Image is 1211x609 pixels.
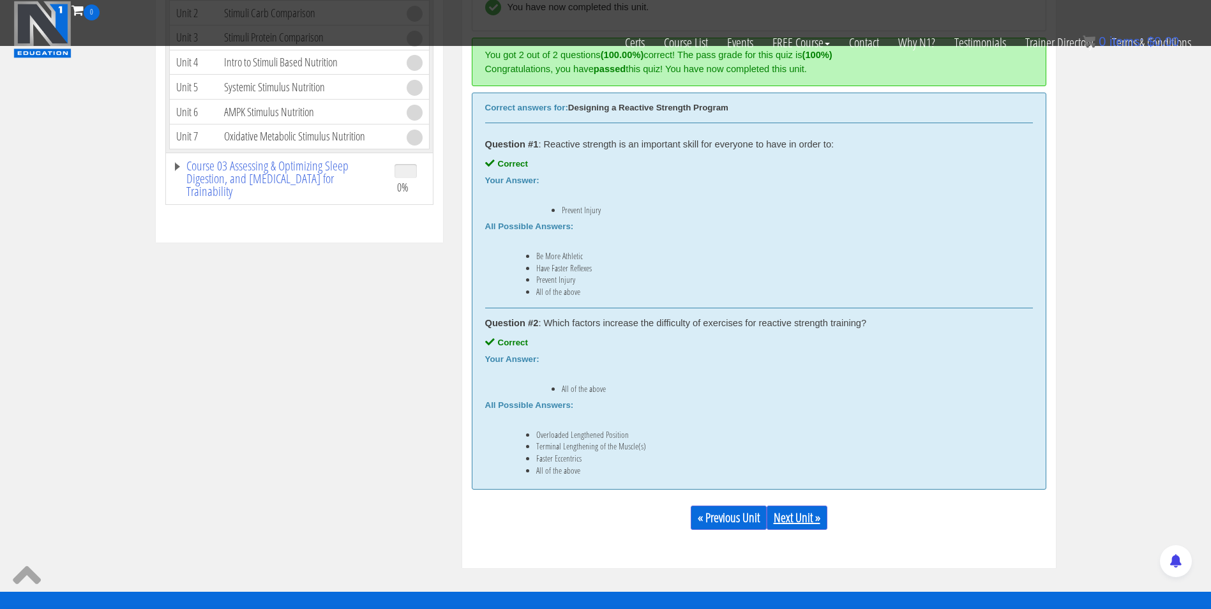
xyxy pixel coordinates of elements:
b: All Possible Answers: [485,222,574,231]
a: « Previous Unit [691,506,767,530]
a: Course List [654,20,718,65]
a: Events [718,20,763,65]
bdi: 0.00 [1147,34,1179,49]
div: : Which factors increase the difficulty of exercises for reactive strength training? [485,318,1033,328]
li: Overloaded Lengthened Position [536,430,1007,440]
a: 0 [71,1,100,19]
b: Your Answer: [485,176,539,185]
td: Unit 7 [169,124,218,149]
div: Correct [485,338,1033,348]
b: Your Answer: [485,354,539,364]
li: Faster Eccentrics [536,453,1007,463]
span: 0% [397,180,409,194]
li: All of the above [562,384,1007,394]
div: Congratulations, you have this quiz! You have now completed this unit. [485,62,1027,76]
a: Contact [839,20,889,65]
li: All of the above [536,465,1007,476]
div: : Reactive strength is an important skill for everyone to have in order to: [485,139,1033,149]
a: Terms & Conditions [1102,20,1201,65]
a: Why N1? [889,20,945,65]
strong: passed [594,64,626,74]
a: Course 03 Assessing & Optimizing Sleep Digestion, and [MEDICAL_DATA] for Trainability [172,160,382,198]
a: FREE Course [763,20,839,65]
a: 0 items: $0.00 [1083,34,1179,49]
li: Prevent Injury [562,205,1007,215]
strong: Question #1 [485,139,539,149]
span: 0 [84,4,100,20]
li: Terminal Lengthening of the Muscle(s) [536,441,1007,451]
td: Unit 6 [169,100,218,124]
img: icon11.png [1083,35,1095,48]
span: $ [1147,34,1154,49]
li: Be More Athletic [536,251,1007,261]
strong: Question #2 [485,318,539,328]
div: Correct [485,159,1033,169]
td: Unit 5 [169,75,218,100]
a: Next Unit » [767,506,827,530]
td: Systemic Stimulus Nutrition [218,75,400,100]
img: n1-education [13,1,71,58]
a: Certs [615,20,654,65]
li: All of the above [536,287,1007,297]
b: Correct answers for: [485,103,568,112]
li: Prevent Injury [536,274,1007,285]
td: Oxidative Metabolic Stimulus Nutrition [218,124,400,149]
span: 0 [1099,34,1106,49]
li: Have Faster Reflexes [536,263,1007,273]
a: Trainer Directory [1016,20,1102,65]
span: items: [1109,34,1143,49]
div: Designing a Reactive Strength Program [485,103,1033,113]
td: AMPK Stimulus Nutrition [218,100,400,124]
a: Testimonials [945,20,1016,65]
b: All Possible Answers: [485,400,574,410]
